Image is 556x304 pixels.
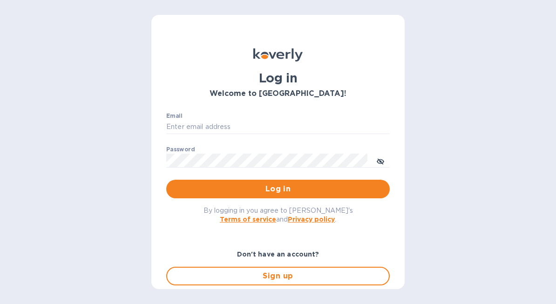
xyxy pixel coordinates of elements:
span: By logging in you agree to [PERSON_NAME]'s and . [203,207,353,223]
input: Enter email address [166,120,390,134]
button: toggle password visibility [371,151,390,170]
button: Sign up [166,267,390,285]
button: Log in [166,180,390,198]
span: Log in [174,183,382,195]
a: Terms of service [220,216,276,223]
img: Koverly [253,48,303,61]
h1: Log in [166,71,390,86]
span: Sign up [175,270,381,282]
label: Password [166,147,195,153]
b: Don't have an account? [237,250,319,258]
label: Email [166,114,183,119]
h3: Welcome to [GEOGRAPHIC_DATA]! [166,89,390,98]
a: Privacy policy [288,216,335,223]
